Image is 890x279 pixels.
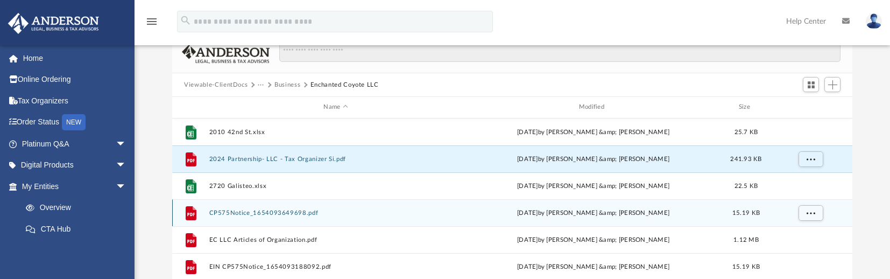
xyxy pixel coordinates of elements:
div: id [177,102,204,112]
span: [DATE] [517,129,538,135]
div: by [PERSON_NAME] &amp; [PERSON_NAME] [467,154,720,164]
div: Name [209,102,462,112]
span: 25.7 KB [734,129,758,135]
button: EIN CP575Notice_1654093188092.pdf [209,263,462,270]
a: Overview [15,197,143,219]
div: Modified [467,102,720,112]
button: More options [799,151,823,167]
i: menu [145,15,158,28]
button: ··· [258,80,265,90]
span: 1.12 MB [733,236,759,242]
div: id [772,102,847,112]
span: arrow_drop_down [116,133,137,155]
button: 2024 Partnership- LLC - Tax Organizer Si.pdf [209,156,462,163]
button: Add [824,77,840,92]
input: Search files and folders [279,41,840,62]
span: arrow_drop_down [116,155,137,177]
a: CTA Hub [15,218,143,240]
button: More options [799,205,823,221]
button: 2720 Galisteo.xlsx [209,183,462,190]
span: [DATE] [517,263,538,269]
span: [DATE] [517,236,538,242]
a: Online Ordering [8,69,143,90]
div: by [PERSON_NAME] &amp; [PERSON_NAME] [467,235,720,245]
button: Viewable-ClientDocs [184,80,248,90]
img: User Pic [866,13,882,29]
span: [DATE] [517,156,538,162]
div: by [PERSON_NAME] &amp; [PERSON_NAME] [467,208,720,218]
button: Business [274,80,300,90]
a: Order StatusNEW [8,111,143,134]
div: NEW [62,114,86,130]
span: [DATE] [517,183,538,189]
a: menu [145,20,158,28]
div: by [PERSON_NAME] &amp; [PERSON_NAME] [467,127,720,137]
button: 2010 42nd St.xlsx [209,129,462,136]
i: search [180,15,192,26]
button: Enchanted Coyote LLC [310,80,379,90]
a: Entity Change Request [15,240,143,261]
div: by [PERSON_NAME] &amp; [PERSON_NAME] [467,262,720,271]
button: EC LLC Articles of Organization.pdf [209,236,462,243]
a: Tax Organizers [8,90,143,111]
span: 22.5 KB [734,183,758,189]
a: Platinum Q&Aarrow_drop_down [8,133,143,155]
span: 241.93 KB [731,156,762,162]
a: Home [8,47,143,69]
span: arrow_drop_down [116,176,137,198]
a: Digital Productsarrow_drop_down [8,155,143,176]
span: 15.19 KB [732,210,760,215]
a: My Entitiesarrow_drop_down [8,176,143,197]
div: Size [725,102,768,112]
img: Anderson Advisors Platinum Portal [5,13,102,34]
div: by [PERSON_NAME] &amp; [PERSON_NAME] [467,181,720,191]
span: [DATE] [517,210,538,215]
button: CP575Notice_1654093649698.pdf [209,210,462,217]
span: 15.19 KB [732,263,760,269]
button: Switch to Grid View [803,77,819,92]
